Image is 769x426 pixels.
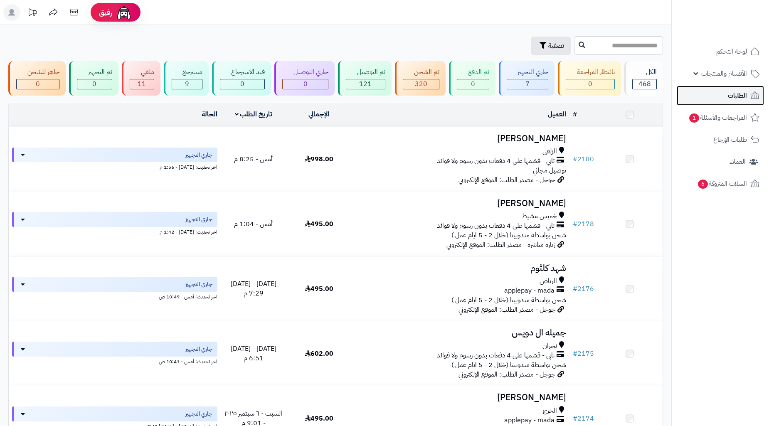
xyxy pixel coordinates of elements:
[677,42,764,62] a: لوحة التحكم
[556,61,623,96] a: بانتظار المراجعة 0
[185,79,189,89] span: 9
[677,108,764,128] a: المراجعات والأسئلة1
[355,263,566,273] h3: شهد كلثوم
[507,79,548,89] div: 7
[716,46,747,57] span: لوحة التحكم
[677,86,764,106] a: الطلبات
[355,199,566,208] h3: [PERSON_NAME]
[689,113,699,123] span: 1
[303,79,308,89] span: 0
[588,79,592,89] span: 0
[231,344,276,363] span: [DATE] - [DATE] 6:51 م
[451,295,566,305] span: شحن بواسطة مندوبينا (خلال 2 - 5 ايام عمل )
[497,61,557,96] a: جاري التجهيز 7
[16,67,59,77] div: جاهز للشحن
[355,328,566,337] h3: جميله ال دويس
[451,230,566,240] span: شحن بواسطة مندوبينا (خلال 2 - 5 ايام عمل )
[12,292,217,300] div: اخر تحديث: أمس - 10:49 ص
[393,61,447,96] a: تم الشحن 320
[446,240,555,250] span: زيارة مباشرة - مصدر الطلب: الموقع الإلكتروني
[451,360,566,370] span: شحن بواسطة مندوبينا (خلال 2 - 5 ايام عمل )
[77,67,112,77] div: تم التجهيز
[573,109,577,119] a: #
[548,41,564,51] span: تصفية
[346,67,385,77] div: تم التوصيل
[403,67,439,77] div: تم الشحن
[543,406,557,416] span: الخرج
[346,79,385,89] div: 121
[67,61,120,96] a: تم التجهيز 0
[99,7,112,17] span: رفيق
[336,61,393,96] a: تم التوصيل 121
[437,156,555,166] span: تابي - قسّمها على 4 دفعات بدون رسوم ولا فوائد
[172,79,202,89] div: 9
[355,134,566,143] h3: [PERSON_NAME]
[457,67,489,77] div: تم الدفع
[92,79,96,89] span: 0
[457,79,489,89] div: 0
[220,79,264,89] div: 0
[12,162,217,171] div: اخر تحديث: [DATE] - 1:56 م
[730,156,746,167] span: العملاء
[507,67,549,77] div: جاري التجهيز
[638,79,651,89] span: 468
[533,165,566,175] span: توصيل مجاني
[355,393,566,402] h3: [PERSON_NAME]
[282,67,328,77] div: جاري التوصيل
[305,414,333,424] span: 495.00
[162,61,211,96] a: مسترجع 9
[458,369,555,379] span: جوجل - مصدر الطلب: الموقع الإلكتروني
[130,67,154,77] div: ملغي
[677,174,764,194] a: السلات المتروكة6
[12,227,217,236] div: اخر تحديث: [DATE] - 1:42 م
[437,221,555,231] span: تابي - قسّمها على 4 دفعات بدون رسوم ولا فوائد
[185,345,212,353] span: جاري التجهيز
[172,67,203,77] div: مسترجع
[185,410,212,418] span: جاري التجهيز
[210,61,273,96] a: قيد الاسترجاع 0
[273,61,336,96] a: جاري التوصيل 0
[548,109,566,119] a: العميل
[677,130,764,150] a: طلبات الإرجاع
[202,109,217,119] a: الحالة
[220,67,265,77] div: قيد الاسترجاع
[573,154,594,164] a: #2180
[308,109,329,119] a: الإجمالي
[471,79,475,89] span: 0
[36,79,40,89] span: 0
[573,349,577,359] span: #
[305,219,333,229] span: 495.00
[283,79,328,89] div: 0
[522,212,557,221] span: خميس مشيط
[504,416,555,425] span: applepay - mada
[542,147,557,156] span: الزلفي
[447,61,497,96] a: تم الدفع 0
[403,79,439,89] div: 320
[573,284,577,294] span: #
[573,284,594,294] a: #2176
[231,279,276,298] span: [DATE] - [DATE] 7:29 م
[688,112,747,123] span: المراجعات والأسئلة
[573,414,594,424] a: #2174
[677,152,764,172] a: العملاء
[415,79,427,89] span: 320
[359,79,372,89] span: 121
[240,79,244,89] span: 0
[77,79,112,89] div: 0
[525,79,530,89] span: 7
[185,215,212,224] span: جاري التجهيز
[185,280,212,288] span: جاري التجهيز
[130,79,154,89] div: 11
[701,68,747,79] span: الأقسام والمنتجات
[116,4,132,21] img: ai-face.png
[234,154,273,164] span: أمس - 8:25 م
[120,61,162,96] a: ملغي 11
[573,219,594,229] a: #2178
[458,305,555,315] span: جوجل - مصدر الطلب: الموقع الإلكتروني
[573,414,577,424] span: #
[22,4,43,23] a: تحديثات المنصة
[698,180,708,189] span: 6
[504,286,555,295] span: applepay - mada
[632,67,657,77] div: الكل
[185,151,212,159] span: جاري التجهيز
